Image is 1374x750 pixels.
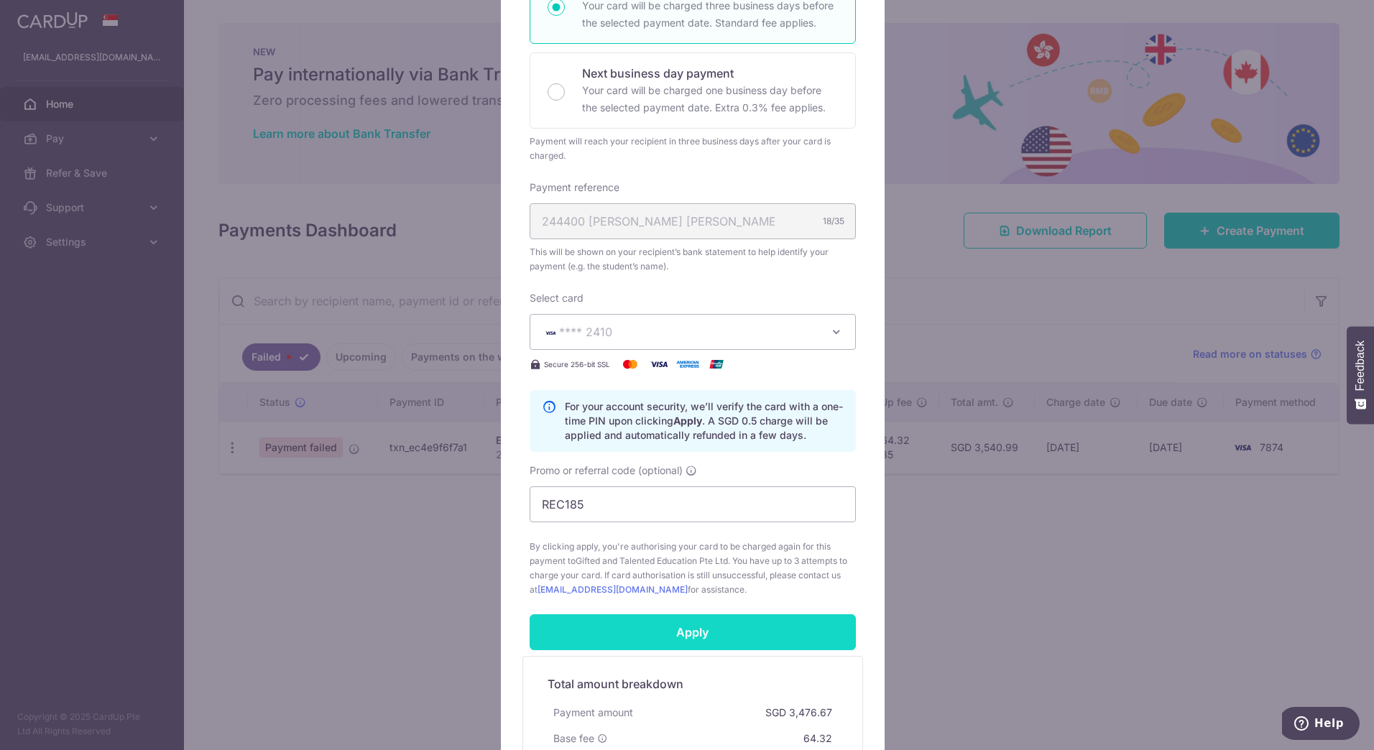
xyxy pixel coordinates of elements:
img: VISA [542,328,559,338]
label: Select card [530,291,584,305]
div: 18/35 [823,214,844,228]
span: Promo or referral code (optional) [530,463,683,478]
h5: Total amount breakdown [548,675,838,693]
img: Visa [645,356,673,373]
span: This will be shown on your recipient’s bank statement to help identify your payment (e.g. the stu... [530,245,856,274]
div: Payment amount [548,700,639,726]
label: Payment reference [530,180,619,195]
b: Apply [673,415,702,427]
span: Feedback [1354,341,1367,391]
p: Your card will be charged one business day before the selected payment date. Extra 0.3% fee applies. [582,82,838,116]
div: SGD 3,476.67 [760,700,838,726]
span: Secure 256-bit SSL [544,358,610,370]
p: For your account security, we’ll verify the card with a one-time PIN upon clicking . A SGD 0.5 ch... [565,399,844,443]
img: American Express [673,356,702,373]
button: Feedback - Show survey [1347,326,1374,424]
div: Payment will reach your recipient in three business days after your card is charged. [530,134,856,163]
span: Gifted and Talented Education Pte Ltd [576,555,728,566]
img: UnionPay [702,356,731,373]
input: Apply [530,614,856,650]
img: Mastercard [616,356,645,373]
p: Next business day payment [582,65,838,82]
iframe: Opens a widget where you can find more information [1282,707,1360,743]
span: Base fee [553,731,594,746]
span: By clicking apply, you're authorising your card to be charged again for this payment to . You hav... [530,540,856,597]
a: [EMAIL_ADDRESS][DOMAIN_NAME] [538,584,688,595]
